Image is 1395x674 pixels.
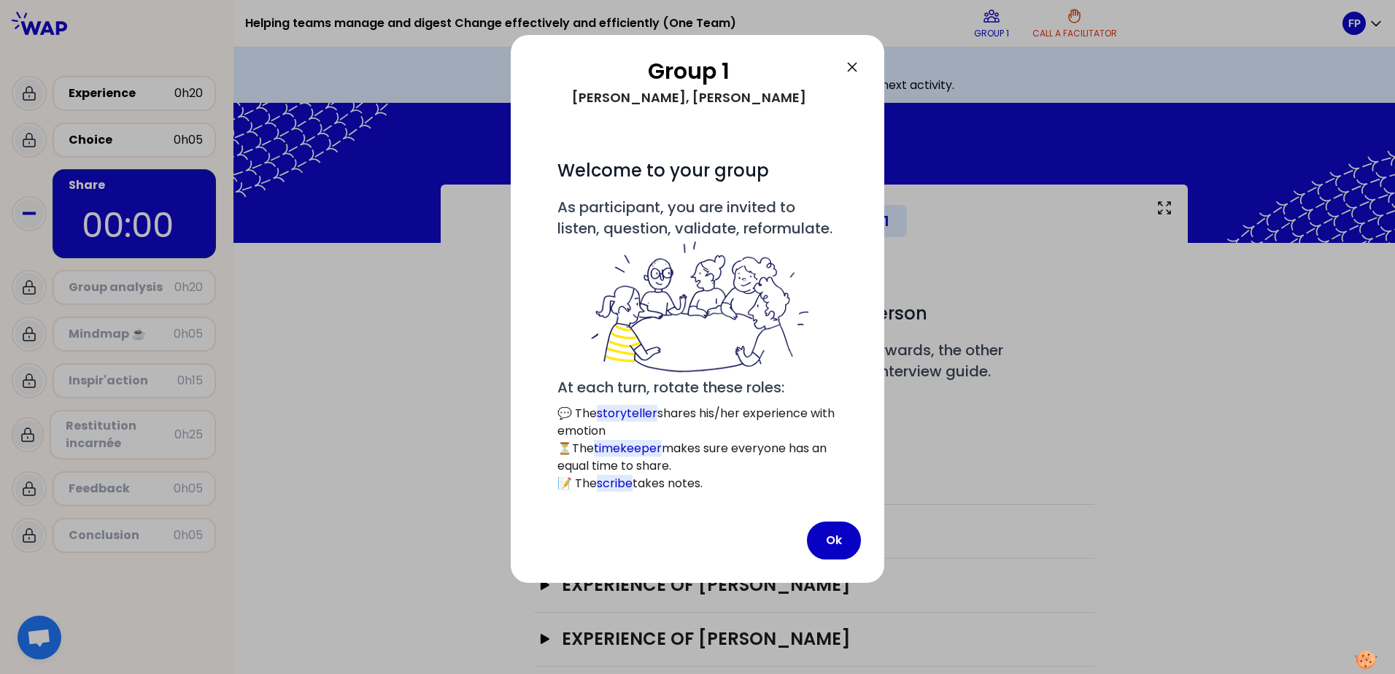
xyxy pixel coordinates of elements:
mark: storyteller [597,405,657,422]
mark: scribe [597,475,633,492]
h2: Group 1 [534,58,843,85]
span: Welcome to your group [557,158,769,182]
p: 📝 The takes notes. [557,475,838,492]
div: [PERSON_NAME], [PERSON_NAME] [534,85,843,111]
p: ⏳The makes sure everyone has an equal time to share. [557,440,838,475]
mark: timekeeper [594,440,662,457]
span: As participant, you are invited to listen, question, validate, reformulate. At each turn, rotate ... [557,197,838,398]
img: filesOfInstructions%2Fbienvenue%20dans%20votre%20groupe%20-%20petit.png [583,239,812,377]
p: 💬 The shares his/her experience with emotion [557,405,838,440]
button: Ok [807,522,861,559]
